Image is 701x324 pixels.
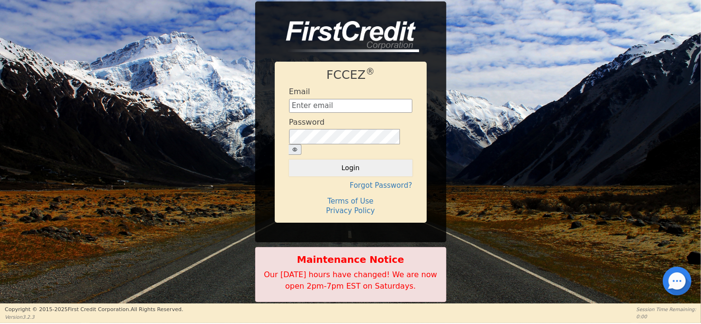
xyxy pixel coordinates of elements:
sup: ® [366,66,375,76]
button: Login [289,160,412,176]
h1: FCCEZ [289,68,412,82]
p: Session Time Remaining: [636,306,696,313]
span: All Rights Reserved. [130,306,183,313]
p: Version 3.2.3 [5,313,183,321]
h4: Password [289,118,325,127]
b: Maintenance Notice [260,252,441,267]
span: Our [DATE] hours have changed! We are now open 2pm-7pm EST on Saturdays. [264,270,437,291]
h4: Email [289,87,310,96]
h4: Terms of Use [289,197,412,205]
input: password [289,129,400,144]
input: Enter email [289,99,412,113]
p: Copyright © 2015- 2025 First Credit Corporation. [5,306,183,314]
img: logo-CMu_cnol.png [275,21,419,53]
p: 0:00 [636,313,696,320]
h4: Forgot Password? [289,181,412,190]
h4: Privacy Policy [289,206,412,215]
